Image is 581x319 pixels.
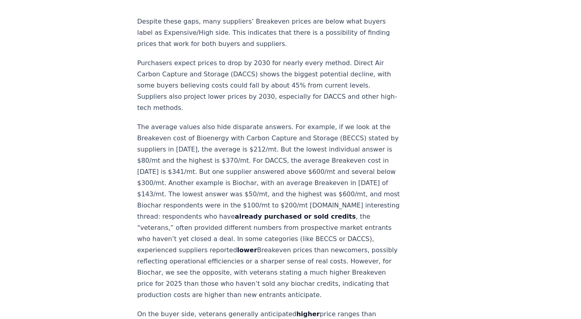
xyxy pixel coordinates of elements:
[137,16,402,50] p: Despite these gaps, many suppliers’ Breakeven prices are below what buyers label as Expensive/Hig...
[137,58,402,114] p: Purchasers expect prices to drop by 2030 for nearly every method. Direct Air Carbon Capture and S...
[235,213,356,220] strong: already purchased or sold credits
[137,122,402,301] p: The average values also hide disparate answers. For example, if we look at the Breakeven cost of ...
[296,310,319,318] strong: higher
[237,246,257,254] strong: lower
